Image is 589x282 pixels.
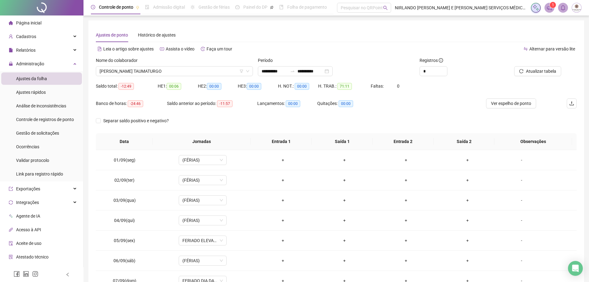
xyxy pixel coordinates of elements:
[16,144,39,149] span: Ocorrências
[167,100,257,107] div: Saldo anterior ao período:
[96,100,167,107] div: Banco de horas:
[138,33,176,37] span: Histórico de ajustes
[114,238,135,243] span: 05/09(sex)
[560,5,566,11] span: bell
[153,133,251,150] th: Jornadas
[101,117,171,124] span: Separar saldo positivo e negativo?
[16,227,41,232] span: Acesso à API
[182,155,223,165] span: (FÉRIAS)
[420,57,443,64] span: Registros
[257,197,309,204] div: +
[16,48,36,53] span: Relatórios
[16,117,74,122] span: Controle de registros de ponto
[503,217,540,224] div: -
[550,2,556,8] sup: 1
[503,177,540,184] div: -
[167,83,181,90] span: 00:06
[182,256,223,265] span: (FÉRIAS)
[279,5,284,9] span: book
[290,69,295,74] span: swap-right
[442,157,493,163] div: +
[397,84,399,89] span: 0
[433,133,494,150] th: Saída 2
[16,186,40,191] span: Exportações
[526,68,556,75] span: Atualizar tabela
[569,101,574,106] span: upload
[91,5,95,9] span: clock-circle
[503,257,540,264] div: -
[66,272,70,277] span: left
[96,83,158,90] div: Saldo total:
[572,3,581,12] img: 19775
[16,158,49,163] span: Validar protocolo
[270,6,274,9] span: pushpin
[547,5,552,11] span: notification
[247,83,261,90] span: 00:00
[319,237,370,244] div: +
[371,84,385,89] span: Faltas:
[380,257,432,264] div: +
[257,257,309,264] div: +
[486,98,536,108] button: Ver espelho de ponto
[257,177,309,184] div: +
[380,157,432,163] div: +
[160,47,164,51] span: youtube
[16,241,41,246] span: Aceite de uso
[113,258,135,263] span: 06/09(sáb)
[145,5,149,9] span: file-done
[442,257,493,264] div: +
[9,228,13,232] span: api
[235,5,240,9] span: dashboard
[16,103,66,108] span: Análise de inconsistências
[317,100,377,107] div: Quitações:
[217,100,233,107] span: -11:57
[23,271,29,277] span: linkedin
[113,198,136,203] span: 03/09(qua)
[503,197,540,204] div: -
[114,158,135,163] span: 01/09(seg)
[337,83,352,90] span: 71:11
[532,4,539,11] img: sparkle-icon.fc2bf0ac1784a2077858766a79e2daf3.svg
[439,58,443,63] span: info-circle
[182,196,223,205] span: (FÉRIAS)
[9,48,13,52] span: file
[257,100,317,107] div: Lançamentos:
[238,83,278,90] div: HE 3:
[523,47,528,51] span: swap
[190,5,195,9] span: sun
[16,61,44,66] span: Administração
[339,100,353,107] span: 00:00
[9,200,13,205] span: sync
[312,133,373,150] th: Saída 1
[16,254,49,259] span: Atestado técnico
[257,217,309,224] div: +
[251,133,312,150] th: Entrada 1
[14,271,20,277] span: facebook
[295,83,309,90] span: 00:00
[290,69,295,74] span: to
[136,6,139,9] span: pushpin
[16,131,59,136] span: Gestão de solicitações
[97,47,102,51] span: file-text
[503,157,540,163] div: -
[32,271,38,277] span: instagram
[552,3,554,7] span: 1
[319,177,370,184] div: +
[182,176,223,185] span: (FÉRIAS)
[182,216,223,225] span: (FÉRIAS)
[514,66,561,76] button: Atualizar tabela
[380,177,432,184] div: +
[494,133,572,150] th: Observações
[16,90,46,95] span: Ajustes rápidos
[9,21,13,25] span: home
[491,100,531,107] span: Ver espelho de ponto
[278,83,318,90] div: H. NOT.:
[499,138,567,145] span: Observações
[99,5,133,10] span: Controle de ponto
[158,83,198,90] div: HE 1:
[529,46,575,51] span: Alternar para versão lite
[100,67,249,76] span: SOYARA GUIMARÃES TAUMATURGO
[96,133,153,150] th: Data
[128,100,143,107] span: -24:46
[16,76,47,81] span: Ajustes da folha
